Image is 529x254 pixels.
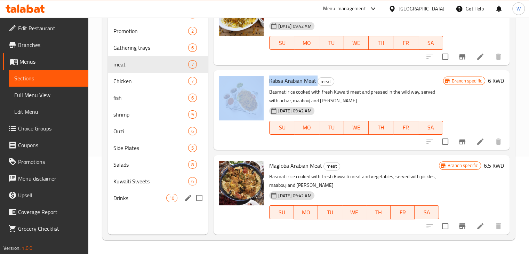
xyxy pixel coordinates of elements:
[189,111,197,118] span: 9
[454,133,471,150] button: Branch-specific-item
[113,127,189,135] span: Ouzi
[516,5,521,13] span: W
[113,144,189,152] span: Side Plates
[183,193,193,203] button: edit
[3,170,88,187] a: Menu disclaimer
[189,95,197,101] span: 6
[415,205,439,219] button: SA
[189,161,197,168] span: 8
[113,77,189,85] span: Chicken
[18,41,83,49] span: Branches
[418,36,443,50] button: SA
[318,205,342,219] button: TU
[294,205,318,219] button: MO
[269,172,439,190] p: Basmati rice cooked with fresh Kuwaiti meat and vegetables, served with pickles, maabouj and [PER...
[319,36,344,50] button: TU
[18,24,83,32] span: Edit Restaurant
[393,36,418,50] button: FR
[167,195,177,201] span: 10
[269,205,294,219] button: SU
[188,43,197,52] div: items
[323,5,366,13] div: Menu-management
[113,194,167,202] span: Drinks
[294,36,319,50] button: MO
[113,43,189,52] div: Gathering trays
[294,121,319,135] button: MO
[438,49,452,64] span: Select to update
[19,57,83,66] span: Menus
[9,103,88,120] a: Edit Menu
[369,36,393,50] button: TH
[369,121,393,135] button: TH
[393,207,412,217] span: FR
[108,140,208,156] div: Side Plates5
[454,218,471,235] button: Branch-specific-item
[345,207,364,217] span: WE
[318,77,334,86] div: meat
[454,48,471,65] button: Branch-specific-item
[396,38,415,48] span: FR
[113,94,189,102] div: fish
[269,160,322,171] span: Magloba Arabian Meat
[297,38,316,48] span: MO
[9,70,88,87] a: Sections
[189,61,197,68] span: 7
[488,76,504,86] h6: 6 KWD
[438,134,452,149] span: Select to update
[490,133,507,150] button: delete
[445,162,481,169] span: Branch specific
[297,122,316,133] span: MO
[344,36,369,50] button: WE
[113,60,189,69] span: meat
[393,121,418,135] button: FR
[484,161,504,170] h6: 6.5 KWD
[322,122,341,133] span: TU
[113,110,189,119] span: shrimp
[9,87,88,103] a: Full Menu View
[18,124,83,133] span: Choice Groups
[189,128,197,135] span: 6
[108,3,208,209] nav: Menu sections
[14,74,83,82] span: Sections
[321,207,339,217] span: TU
[399,5,444,13] div: [GEOGRAPHIC_DATA]
[18,158,83,166] span: Promotions
[18,191,83,199] span: Upsell
[108,173,208,190] div: Kuwaiti Sweets6
[275,23,314,30] span: [DATE] 09:42 AM
[323,162,340,170] div: meat
[396,122,415,133] span: FR
[108,23,208,39] div: Promotion2
[417,207,436,217] span: SA
[166,194,177,202] div: items
[347,122,366,133] span: WE
[371,38,391,48] span: TH
[371,122,391,133] span: TH
[272,122,291,133] span: SU
[113,160,189,169] span: Salads
[3,153,88,170] a: Promotions
[391,205,415,219] button: FR
[219,161,264,205] img: Magloba Arabian Meat
[14,108,83,116] span: Edit Menu
[3,53,88,70] a: Menus
[3,20,88,37] a: Edit Restaurant
[108,73,208,89] div: Chicken7
[476,137,484,146] a: Edit menu item
[297,207,315,217] span: MO
[275,192,314,199] span: [DATE] 09:42 AM
[272,38,291,48] span: SU
[3,244,21,253] span: Version:
[272,207,291,217] span: SU
[189,45,197,51] span: 6
[188,160,197,169] div: items
[18,174,83,183] span: Menu disclaimer
[188,127,197,135] div: items
[189,78,197,85] span: 7
[275,108,314,114] span: [DATE] 09:42 AM
[3,220,88,237] a: Grocery Checklist
[476,53,484,61] a: Edit menu item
